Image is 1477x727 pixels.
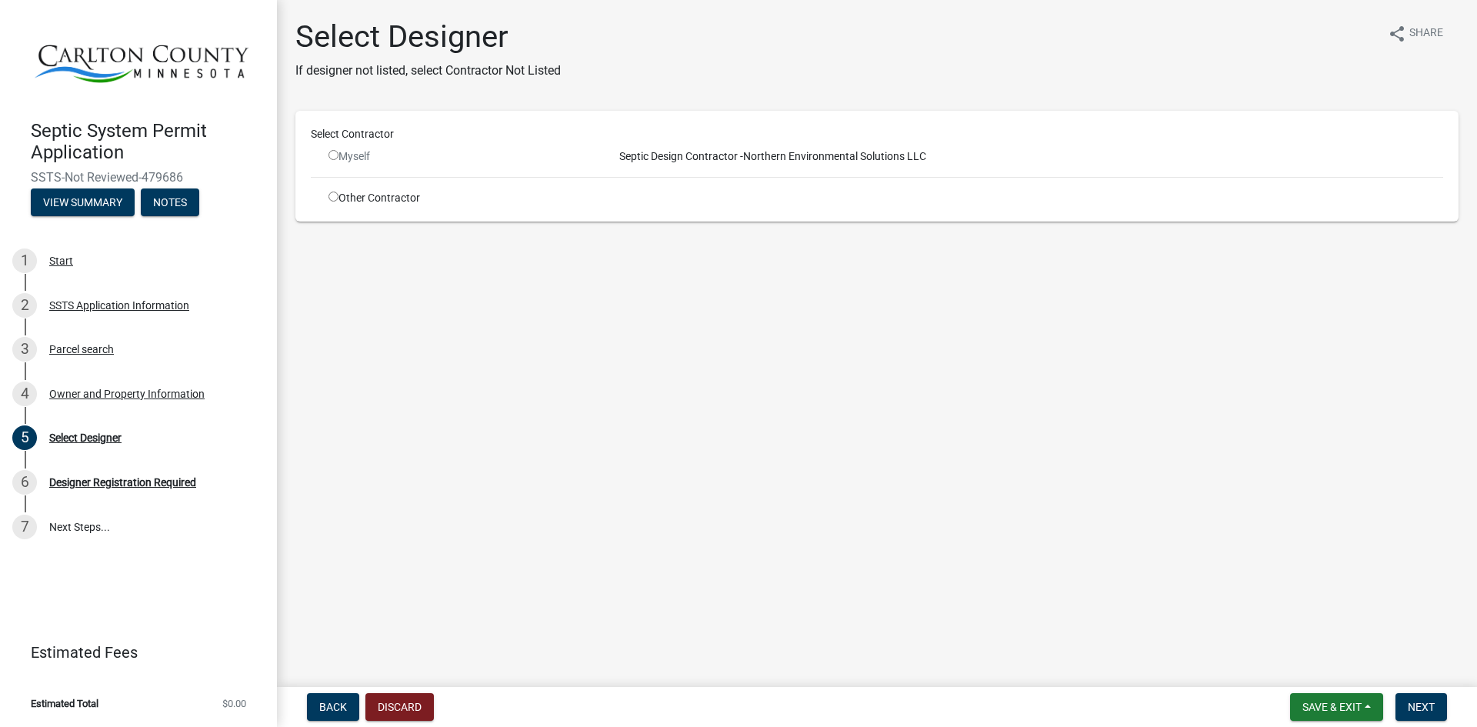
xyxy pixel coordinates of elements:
[49,432,122,443] div: Select Designer
[299,126,1455,142] div: Select Contractor
[307,693,359,721] button: Back
[12,382,37,406] div: 4
[295,18,561,55] h1: Select Designer
[31,699,98,709] span: Estimated Total
[31,197,135,209] wm-modal-confirm: Summary
[365,693,434,721] button: Discard
[295,62,561,80] p: If designer not listed, select Contractor Not Listed
[1395,693,1447,721] button: Next
[1388,25,1406,43] i: share
[319,701,347,713] span: Back
[12,248,37,273] div: 1
[49,300,189,311] div: SSTS Application Information
[12,293,37,318] div: 2
[141,197,199,209] wm-modal-confirm: Notes
[1408,701,1435,713] span: Next
[1375,18,1455,48] button: shareShare
[317,190,602,206] div: Other Contractor
[49,344,114,355] div: Parcel search
[12,637,252,668] a: Estimated Fees
[12,515,37,539] div: 7
[49,389,205,399] div: Owner and Property Information
[328,148,590,165] div: Myself
[49,255,73,266] div: Start
[141,188,199,216] button: Notes
[12,337,37,362] div: 3
[613,150,743,162] span: Septic Design Contractor -
[31,170,246,185] span: SSTS-Not Reviewed-479686
[1290,693,1383,721] button: Save & Exit
[222,699,246,709] span: $0.00
[31,188,135,216] button: View Summary
[12,470,37,495] div: 6
[1302,701,1362,713] span: Save & Exit
[49,477,196,488] div: Designer Registration Required
[31,16,252,104] img: Carlton County, Minnesota
[602,148,1455,165] div: Northern Environmental Solutions LLC
[1409,25,1443,43] span: Share
[12,425,37,450] div: 5
[31,120,265,165] h4: Septic System Permit Application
